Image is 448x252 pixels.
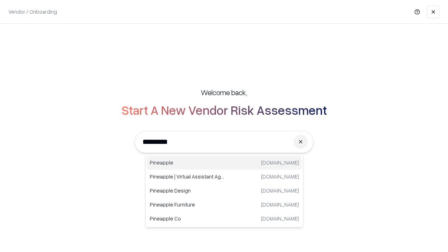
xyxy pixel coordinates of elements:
div: Suggestions [145,154,303,227]
p: [DOMAIN_NAME] [261,201,299,208]
h2: Start A New Vendor Risk Assessment [121,103,327,117]
h5: Welcome back, [201,87,247,97]
p: [DOMAIN_NAME] [261,173,299,180]
p: Pineapple | Virtual Assistant Agency [150,173,224,180]
p: [DOMAIN_NAME] [261,215,299,222]
p: Pineapple Furniture [150,201,224,208]
p: Pineapple [150,159,224,166]
p: Pineapple Design [150,187,224,194]
p: Vendor / Onboarding [8,8,57,15]
p: [DOMAIN_NAME] [261,159,299,166]
p: [DOMAIN_NAME] [261,187,299,194]
p: Pineapple Co [150,215,224,222]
